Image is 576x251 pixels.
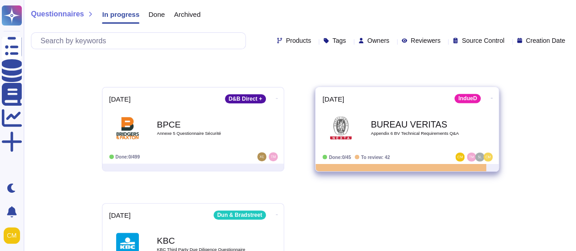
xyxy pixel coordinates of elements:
span: Owners [367,37,389,44]
span: Tags [332,37,346,44]
div: D&B Direct + [225,94,266,103]
img: user [257,152,266,161]
img: user [475,153,484,162]
img: user [455,153,464,162]
img: user [4,227,20,244]
b: BUREAU VERITAS [371,120,463,128]
span: To review: 42 [361,154,389,159]
span: Done: 0/499 [116,154,140,159]
input: Search by keywords [36,33,245,49]
span: Source Control [462,37,504,44]
span: Archived [174,11,200,18]
b: KBC [157,236,248,245]
span: [DATE] [109,212,131,219]
img: user [269,152,278,161]
span: Done: 0/45 [329,154,351,159]
span: [DATE] [322,95,344,102]
span: Products [286,37,311,44]
span: [DATE] [109,96,131,102]
img: Logo [329,116,352,139]
span: Reviewers [411,37,440,44]
span: In progress [102,11,139,18]
img: Logo [116,117,139,139]
div: IndueD [454,94,480,103]
img: user [467,153,476,162]
button: user [2,225,26,246]
div: Dun & Bradstreet [214,210,266,220]
img: user [483,153,492,162]
span: Appendix 6 BV Technical Requirements Q&A [371,131,463,136]
span: Creation Date [526,37,565,44]
b: BPCE [157,120,248,129]
span: Questionnaires [31,10,84,18]
span: Annexe 5 Questionnaire Sécurité [157,131,248,136]
span: Done [148,11,165,18]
